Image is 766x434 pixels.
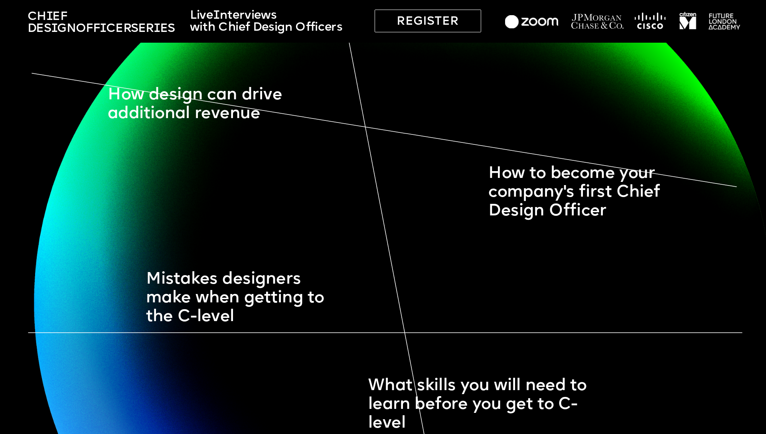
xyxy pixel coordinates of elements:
[251,10,255,22] span: i
[368,378,591,431] span: What skills you will need to learn before you get to C-level
[51,23,57,35] span: i
[213,10,227,22] span: In
[76,23,131,35] span: Officer
[488,166,665,219] span: How to become your company's first Chief Design Officer
[28,11,175,35] span: Ch ef Des gn Ser es
[146,272,329,325] span: Mistakes designers make when getting to the C-level
[702,2,747,41] img: image-5834adbb-306c-460e-a5c8-d384bcc8ec54.png
[190,22,343,34] span: with Chief Design Officers
[46,11,53,23] span: i
[108,87,286,122] span: How design can drive additional revenue
[635,12,665,30] img: image-77b07e5f-1a33-4e60-af85-fd8ed3614c1c.png
[154,23,160,35] span: i
[678,10,698,31] img: image-98e285c0-c86e-4d2b-a234-49fe345cfac8.png
[505,15,558,29] img: image-44c01d3f-c830-49c1-a494-b22ee944ced5.png
[190,10,277,22] span: Live terv ews
[571,13,624,30] img: image-28eedda7-2348-461d-86bf-e0a00ce57977.png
